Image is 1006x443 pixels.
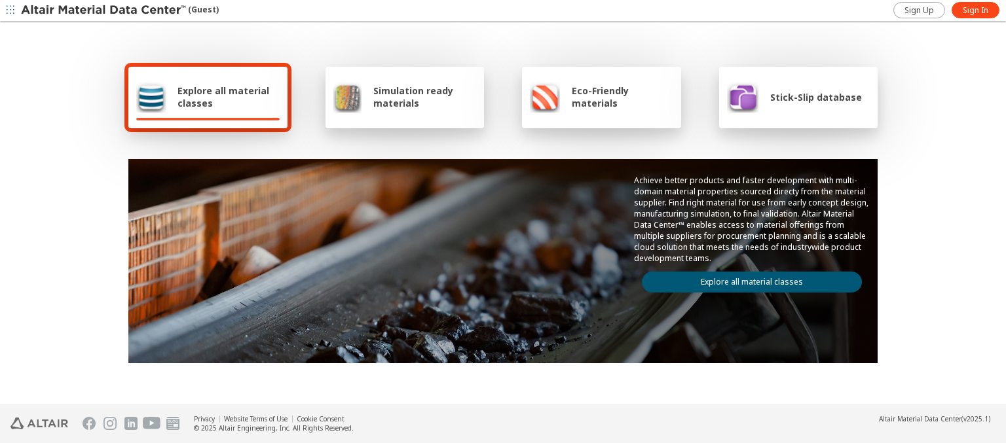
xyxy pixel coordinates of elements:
a: Cookie Consent [297,414,345,423]
div: (v2025.1) [879,414,990,423]
span: Eco-Friendly materials [572,84,673,109]
img: Altair Engineering [10,417,68,429]
a: Privacy [194,414,215,423]
img: Eco-Friendly materials [530,81,560,113]
div: © 2025 Altair Engineering, Inc. All Rights Reserved. [194,423,354,433]
span: Sign Up [904,5,934,16]
a: Explore all material classes [642,272,862,292]
img: Explore all material classes [136,81,166,113]
span: Explore all material classes [177,84,280,109]
span: Altair Material Data Center [879,414,961,423]
span: Sign In [963,5,988,16]
span: Stick-Slip database [770,91,862,103]
img: Altair Material Data Center [21,4,188,17]
a: Website Terms of Use [224,414,288,423]
p: Achieve better products and faster development with multi-domain material properties sourced dire... [634,175,870,264]
a: Sign Up [893,2,945,18]
a: Sign In [952,2,999,18]
img: Stick-Slip database [727,81,758,113]
div: (Guest) [21,4,219,17]
span: Simulation ready materials [373,84,476,109]
img: Simulation ready materials [333,81,362,113]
